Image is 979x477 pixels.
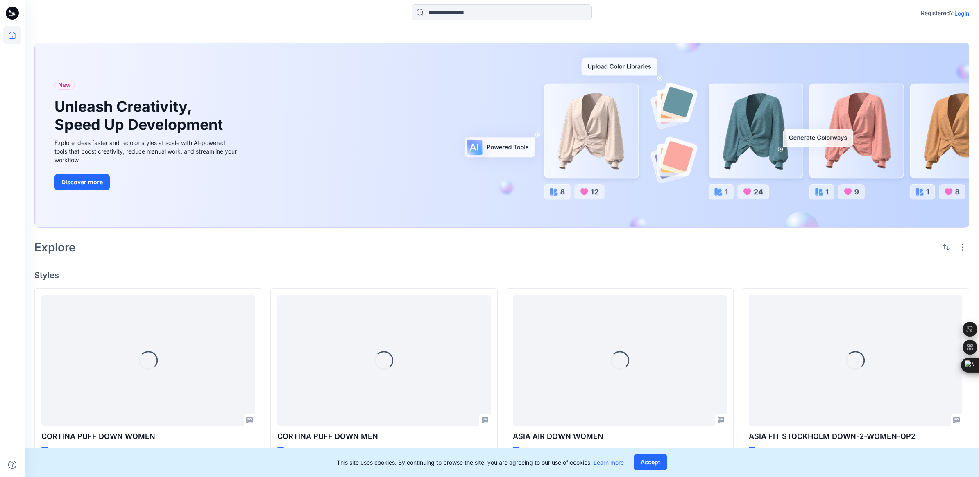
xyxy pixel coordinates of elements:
[287,445,338,454] p: Updated 14 hours ago
[58,80,71,90] span: New
[759,445,809,454] p: Updated 15 hours ago
[954,9,969,18] p: Login
[277,431,491,442] p: CORTINA PUFF DOWN MEN
[749,431,963,442] p: ASIA FIT STOCKHOLM DOWN-2-WOMEN-OP2
[54,174,239,190] a: Discover more
[634,454,667,470] button: Accept
[337,458,624,467] p: This site uses cookies. By continuing to browse the site, you are agreeing to our use of cookies.
[54,98,227,133] h1: Unleash Creativity, Speed Up Development
[34,241,76,254] h2: Explore
[594,459,624,466] a: Learn more
[41,431,255,442] p: CORTINA PUFF DOWN WOMEN
[54,174,110,190] button: Discover more
[523,445,573,454] p: Updated 15 hours ago
[54,138,239,164] div: Explore ideas faster and recolor styles at scale with AI-powered tools that boost creativity, red...
[921,8,953,18] p: Registered?
[51,445,102,454] p: Updated 14 hours ago
[34,270,969,280] h4: Styles
[513,431,727,442] p: ASIA AIR DOWN WOMEN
